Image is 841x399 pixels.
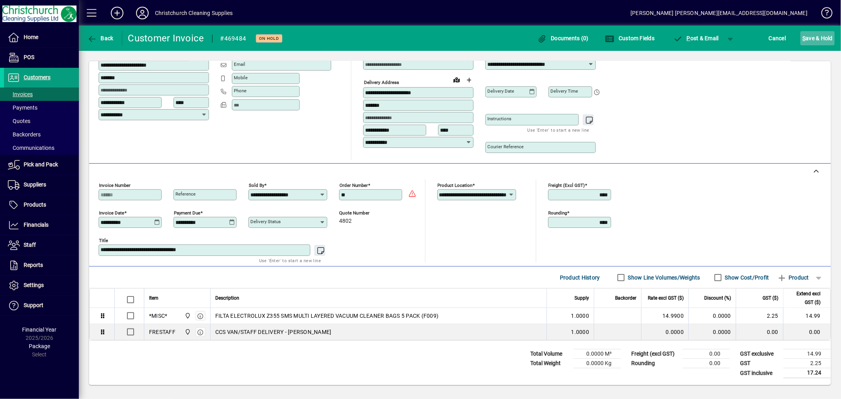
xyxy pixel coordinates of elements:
span: Communications [8,145,54,151]
td: 0.0000 [688,308,736,324]
a: Communications [4,141,79,155]
span: Package [29,343,50,349]
span: Financials [24,222,48,228]
button: Custom Fields [603,31,657,45]
span: Quotes [8,118,30,124]
a: Reports [4,255,79,275]
span: S [802,35,806,41]
div: [PERSON_NAME] [PERSON_NAME][EMAIL_ADDRESS][DOMAIN_NAME] [630,7,807,19]
span: Support [24,302,43,308]
span: Documents (0) [537,35,589,41]
td: 0.00 [736,324,783,340]
mat-label: Delivery status [250,219,281,224]
td: 17.24 [783,368,831,378]
td: Freight (excl GST) [627,349,682,359]
span: Invoices [8,91,33,97]
a: Pick and Pack [4,155,79,175]
mat-label: Product location [438,183,473,188]
span: Settings [24,282,44,288]
span: POS [24,54,34,60]
span: Back [87,35,114,41]
span: Payments [8,104,37,111]
td: Total Weight [526,359,574,368]
span: Product History [560,271,600,284]
mat-label: Email [234,62,245,67]
span: Description [215,294,239,302]
mat-label: Invoice number [99,183,131,188]
mat-label: Phone [234,88,246,93]
mat-hint: Use 'Enter' to start a new line [259,256,321,265]
span: On hold [259,36,279,41]
span: Discount (%) [704,294,731,302]
button: Product History [557,270,603,285]
button: Post & Email [669,31,723,45]
span: Suppliers [24,181,46,188]
span: Staff [24,242,36,248]
div: 14.9900 [646,312,684,320]
mat-hint: Use 'Enter' to start a new line [528,125,589,134]
mat-label: Sold by [249,183,264,188]
span: Christchurch Cleaning Supplies Ltd [183,311,192,320]
mat-label: Invoice date [99,210,124,216]
button: Back [85,31,116,45]
span: Extend excl GST ($) [788,289,820,307]
span: 4802 [339,218,352,224]
td: GST inclusive [736,368,783,378]
mat-label: Delivery date [487,88,514,94]
mat-label: Rounding [548,210,567,216]
button: Documents (0) [535,31,591,45]
span: ost & Email [673,35,719,41]
div: Christchurch Cleaning Supplies [155,7,233,19]
a: Financials [4,215,79,235]
label: Show Cost/Profit [724,274,769,282]
span: Products [24,201,46,208]
span: Custom Fields [605,35,655,41]
td: 0.0000 [688,324,736,340]
mat-label: Order number [339,183,368,188]
td: 0.0000 M³ [574,349,621,359]
mat-label: Payment due [174,210,200,216]
td: 2.25 [783,359,831,368]
div: FRESTAFF [149,328,175,336]
span: Backorder [615,294,636,302]
td: GST exclusive [736,349,783,359]
span: Christchurch Cleaning Supplies Ltd [183,328,192,336]
button: Choose address [463,74,476,86]
span: Backorders [8,131,41,138]
mat-label: Delivery time [550,88,578,94]
a: POS [4,48,79,67]
a: Home [4,28,79,47]
td: GST [736,359,783,368]
span: Customers [24,74,50,80]
span: Reports [24,262,43,268]
span: 1.0000 [571,312,589,320]
a: Quotes [4,114,79,128]
span: Quote number [339,211,386,216]
button: Profile [130,6,155,20]
button: Cancel [767,31,788,45]
a: Support [4,296,79,315]
td: 0.00 [682,359,730,368]
button: Product [773,270,813,285]
div: #469484 [220,32,246,45]
td: 14.99 [783,349,831,359]
td: 0.00 [682,349,730,359]
div: Customer Invoice [128,32,204,45]
button: Save & Hold [800,31,835,45]
span: GST ($) [763,294,778,302]
span: 1.0000 [571,328,589,336]
span: Financial Year [22,326,57,333]
span: Home [24,34,38,40]
span: Product [777,271,809,284]
span: Supply [574,294,589,302]
a: Staff [4,235,79,255]
a: Knowledge Base [815,2,831,27]
mat-label: Title [99,238,108,243]
mat-label: Freight (excl GST) [548,183,585,188]
a: Backorders [4,128,79,141]
mat-label: Courier Reference [487,144,524,149]
a: Payments [4,101,79,114]
a: Settings [4,276,79,295]
span: P [687,35,690,41]
td: 0.0000 Kg [574,359,621,368]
